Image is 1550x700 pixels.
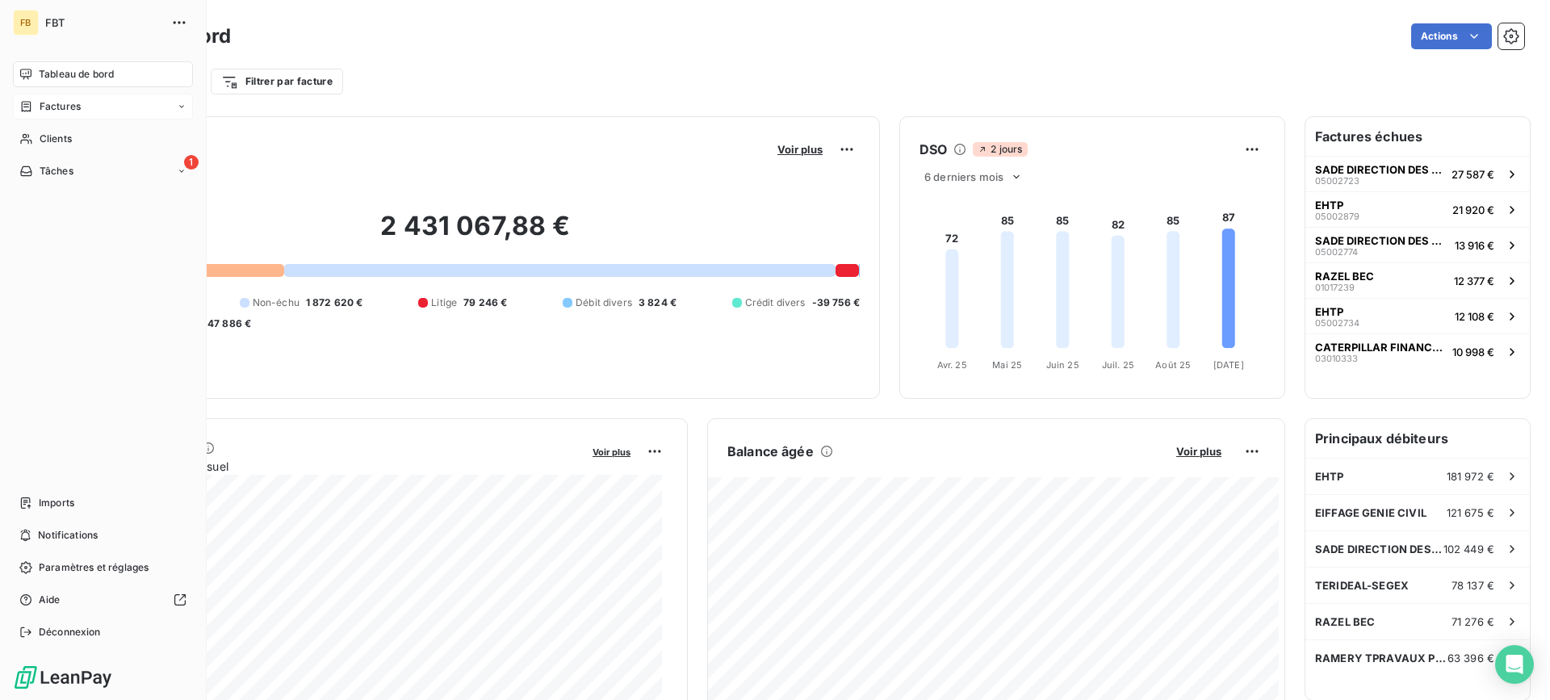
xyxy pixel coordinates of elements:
span: -47 886 € [203,316,251,331]
span: Clients [40,132,72,146]
button: Voir plus [1171,444,1226,459]
tspan: Juil. 25 [1102,359,1134,371]
img: Logo LeanPay [13,664,113,690]
span: SADE DIRECTION DES HAUTS DE FRANCE [1315,543,1443,555]
button: RAZEL BEC0101723912 377 € [1305,262,1530,298]
span: RAMERY TPRAVAUX PUBLICS [1315,652,1447,664]
span: 05002879 [1315,212,1359,221]
span: 12 108 € [1455,310,1494,323]
span: 12 377 € [1454,275,1494,287]
span: Non-échu [253,296,300,310]
span: 121 675 € [1447,506,1494,519]
span: 10 998 € [1452,346,1494,358]
span: Crédit divers [745,296,806,310]
div: FB [13,10,39,36]
span: 03010333 [1315,354,1358,363]
span: 6 derniers mois [924,170,1003,183]
span: 71 276 € [1452,615,1494,628]
button: SADE DIRECTION DES HAUTS DE FRANCE0500277413 916 € [1305,227,1530,262]
span: RAZEL BEC [1315,615,1375,628]
span: EHTP [1315,199,1343,212]
span: Chiffre d'affaires mensuel [91,458,581,475]
span: 102 449 € [1443,543,1494,555]
span: 05002723 [1315,176,1359,186]
button: Filtrer par facture [211,69,343,94]
span: 27 587 € [1452,168,1494,181]
span: 63 396 € [1447,652,1494,664]
button: Actions [1411,23,1492,49]
button: Voir plus [773,142,827,157]
tspan: Mai 25 [992,359,1022,371]
tspan: Juin 25 [1046,359,1079,371]
span: Imports [39,496,74,510]
tspan: Août 25 [1155,359,1191,371]
span: RAZEL BEC [1315,270,1374,283]
span: FBT [45,16,161,29]
span: 21 920 € [1452,203,1494,216]
h6: Principaux débiteurs [1305,419,1530,458]
h2: 2 431 067,88 € [91,210,860,258]
tspan: [DATE] [1213,359,1244,371]
span: EHTP [1315,470,1344,483]
span: 3 824 € [639,296,677,310]
span: TERIDEAL-SEGEX [1315,579,1409,592]
span: SADE DIRECTION DES HAUTS DE FRANCE [1315,234,1448,247]
button: CATERPILLAR FINANCE [GEOGRAPHIC_DATA]0301033310 998 € [1305,333,1530,369]
span: 79 246 € [463,296,507,310]
span: 78 137 € [1452,579,1494,592]
span: Voir plus [593,446,630,458]
span: Factures [40,99,81,114]
button: Voir plus [588,444,635,459]
span: Déconnexion [39,625,101,639]
span: Tâches [40,164,73,178]
span: 181 972 € [1447,470,1494,483]
span: Voir plus [1176,445,1221,458]
span: Tableau de bord [39,67,114,82]
span: Débit divers [576,296,632,310]
span: 1 [184,155,199,170]
h6: DSO [920,140,947,159]
span: EIFFAGE GENIE CIVIL [1315,506,1426,519]
a: Aide [13,587,193,613]
span: 05002734 [1315,318,1359,328]
button: EHTP0500273412 108 € [1305,298,1530,333]
span: Paramètres et réglages [39,560,149,575]
span: 2 jours [973,142,1027,157]
tspan: Avr. 25 [937,359,967,371]
span: 01017239 [1315,283,1355,292]
span: Aide [39,593,61,607]
h6: Balance âgée [727,442,814,461]
span: 13 916 € [1455,239,1494,252]
h6: Factures échues [1305,117,1530,156]
span: CATERPILLAR FINANCE [GEOGRAPHIC_DATA] [1315,341,1446,354]
div: Open Intercom Messenger [1495,645,1534,684]
button: SADE DIRECTION DES HAUTS DE FRANCE0500272327 587 € [1305,156,1530,191]
span: -39 756 € [812,296,860,310]
span: Notifications [38,528,98,543]
button: EHTP0500287921 920 € [1305,191,1530,227]
span: SADE DIRECTION DES HAUTS DE FRANCE [1315,163,1445,176]
span: EHTP [1315,305,1343,318]
span: 05002774 [1315,247,1358,257]
span: Voir plus [777,143,823,156]
span: 1 872 620 € [306,296,363,310]
span: Litige [431,296,457,310]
